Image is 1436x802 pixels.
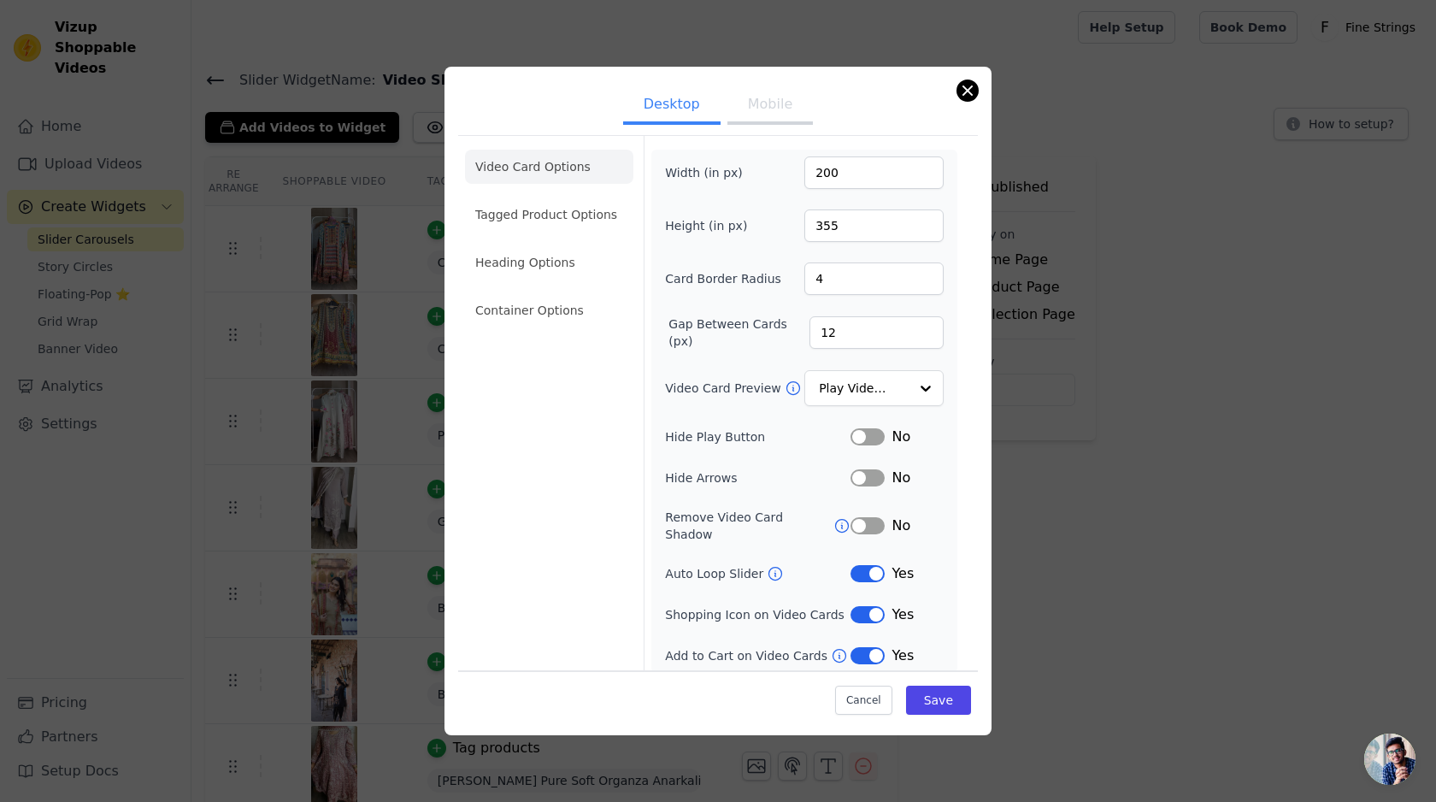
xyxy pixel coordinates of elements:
[892,646,914,666] span: Yes
[835,686,892,715] button: Cancel
[892,516,910,536] span: No
[465,150,633,184] li: Video Card Options
[906,686,971,715] button: Save
[665,469,850,487] label: Hide Arrows
[1364,734,1415,785] a: Open chat
[665,606,850,623] label: Shopping Icon on Video Cards
[465,245,633,280] li: Heading Options
[892,563,914,584] span: Yes
[727,87,813,125] button: Mobile
[665,164,758,181] label: Width (in px)
[665,647,831,664] label: Add to Cart on Video Cards
[665,428,850,445] label: Hide Play Button
[665,217,758,234] label: Height (in px)
[892,468,910,488] span: No
[465,198,633,232] li: Tagged Product Options
[623,87,721,125] button: Desktop
[665,380,784,397] label: Video Card Preview
[957,80,978,101] button: Close modal
[665,270,781,287] label: Card Border Radius
[665,509,833,543] label: Remove Video Card Shadow
[465,293,633,327] li: Container Options
[892,604,914,625] span: Yes
[665,565,767,582] label: Auto Loop Slider
[668,315,809,350] label: Gap Between Cards (px)
[892,427,910,447] span: No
